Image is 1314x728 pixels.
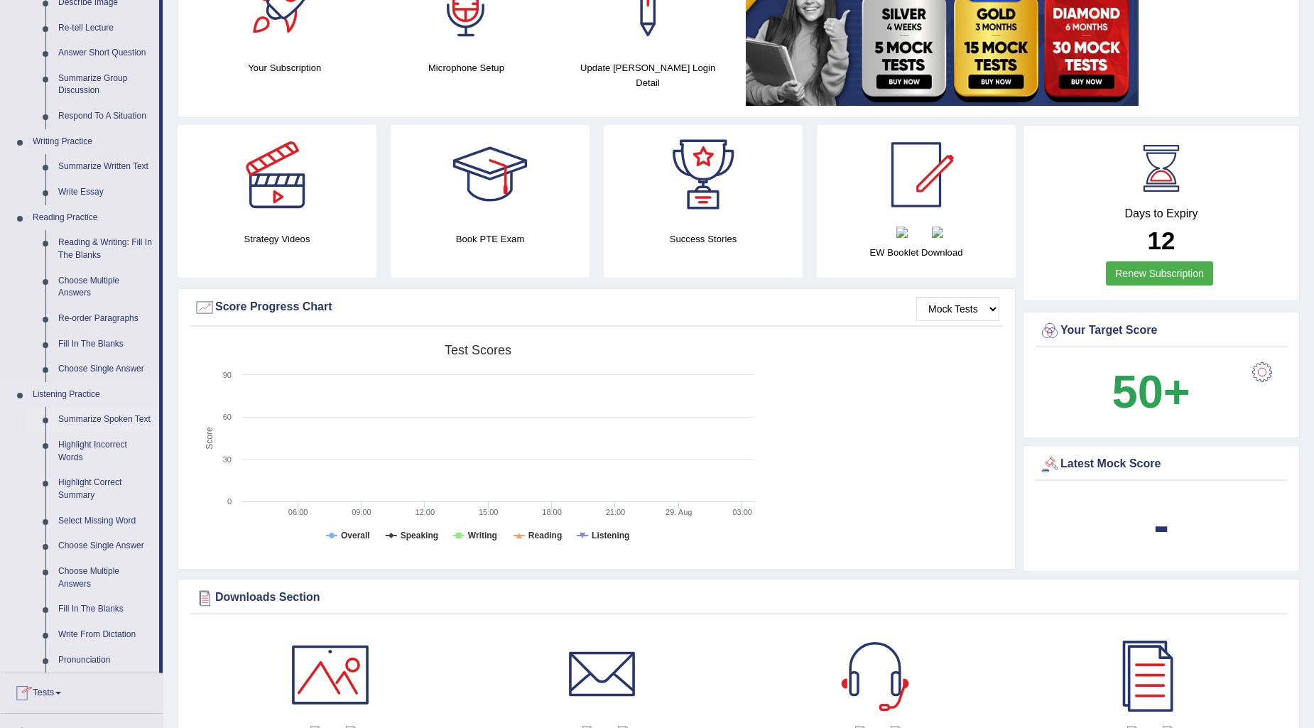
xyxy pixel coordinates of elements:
text: 12:00 [416,508,435,516]
img: icon-fill.png [896,227,908,238]
h4: Microphone Setup [383,60,550,75]
text: 90 [223,371,232,379]
h4: Book PTE Exam [391,232,590,246]
text: 21:00 [606,508,626,516]
text: 09:00 [352,508,371,516]
div: Latest Mock Score [1039,454,1283,475]
div: Downloads Section [194,587,1283,609]
text: 30 [223,455,232,464]
a: Highlight Correct Summary [52,470,159,508]
a: Reading Practice [26,205,159,231]
a: Write From Dictation [52,622,159,648]
a: Listening Practice [26,382,159,408]
a: Answer Short Question [52,40,159,66]
a: Respond To A Situation [52,104,159,129]
a: Tests [1,673,163,709]
tspan: Reading [528,531,562,540]
div: Open with pdfFiller [923,224,952,238]
tspan: Speaking [401,531,438,540]
a: Fill In The Blanks [52,332,159,357]
a: Choose Single Answer [52,357,159,382]
h4: Your Subscription [201,60,369,75]
a: Reading & Writing: Fill In The Blanks [52,230,159,268]
a: Write Essay [52,180,159,205]
a: Summarize Written Text [52,154,159,180]
a: Re-tell Lecture [52,16,159,41]
b: 12 [1148,227,1175,254]
tspan: Score [205,427,215,450]
a: Writing Practice [26,129,159,155]
img: icon-fill.png [932,227,943,238]
tspan: Test scores [445,343,511,357]
a: Renew Subscription [1106,261,1213,286]
text: 18:00 [542,508,562,516]
h4: Days to Expiry [1039,207,1283,220]
tspan: 29. Aug [666,508,692,516]
a: Choose Multiple Answers [52,268,159,306]
h4: Update [PERSON_NAME] Login Detail [564,60,732,90]
a: Fill In The Blanks [52,597,159,622]
b: 50+ [1112,366,1190,418]
text: 03:00 [732,508,752,516]
div: Open with pdfFiller [888,224,916,238]
h4: Success Stories [604,232,803,246]
a: Select Missing Word [52,509,159,534]
a: Choose Multiple Answers [52,559,159,597]
a: Summarize Spoken Text [52,407,159,433]
text: 60 [223,413,232,421]
tspan: Overall [341,531,370,540]
a: Pronunciation [52,648,159,673]
h4: Strategy Videos [178,232,376,246]
a: Choose Single Answer [52,533,159,559]
text: 0 [227,497,232,506]
tspan: Listening [592,531,629,540]
a: Summarize Group Discussion [52,66,159,104]
text: 06:00 [288,508,308,516]
div: Your Target Score [1039,320,1283,342]
a: Highlight Incorrect Words [52,433,159,470]
b: - [1153,499,1169,551]
text: 15:00 [479,508,499,516]
h4: EW Booklet Download [817,245,1016,260]
tspan: Writing [468,531,497,540]
div: Score Progress Chart [194,297,999,318]
a: Re-order Paragraphs [52,306,159,332]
